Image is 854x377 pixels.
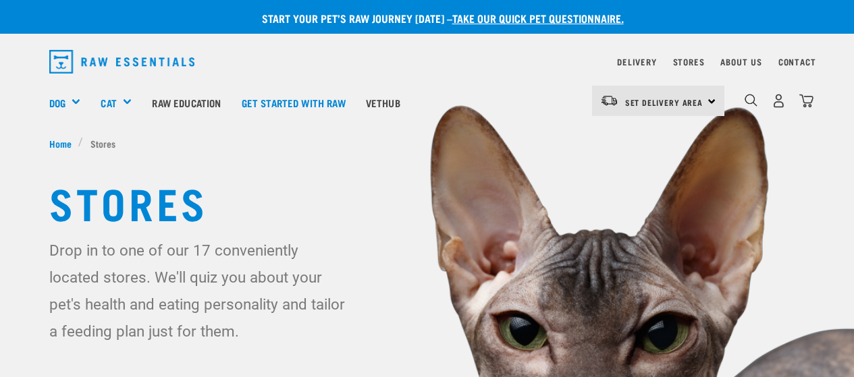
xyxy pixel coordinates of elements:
[625,100,703,105] span: Set Delivery Area
[799,94,813,108] img: home-icon@2x.png
[49,237,352,345] p: Drop in to one of our 17 conveniently located stores. We'll quiz you about your pet's health and ...
[356,76,410,129] a: Vethub
[49,95,65,111] a: Dog
[745,94,757,107] img: home-icon-1@2x.png
[778,59,816,64] a: Contact
[49,136,805,150] nav: breadcrumbs
[617,59,656,64] a: Delivery
[49,50,195,74] img: Raw Essentials Logo
[142,76,231,129] a: Raw Education
[452,15,624,21] a: take our quick pet questionnaire.
[101,95,116,111] a: Cat
[772,94,786,108] img: user.png
[38,45,816,79] nav: dropdown navigation
[49,136,72,150] span: Home
[49,136,79,150] a: Home
[720,59,762,64] a: About Us
[232,76,356,129] a: Get started with Raw
[49,177,805,226] h1: Stores
[673,59,705,64] a: Stores
[600,94,618,107] img: van-moving.png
